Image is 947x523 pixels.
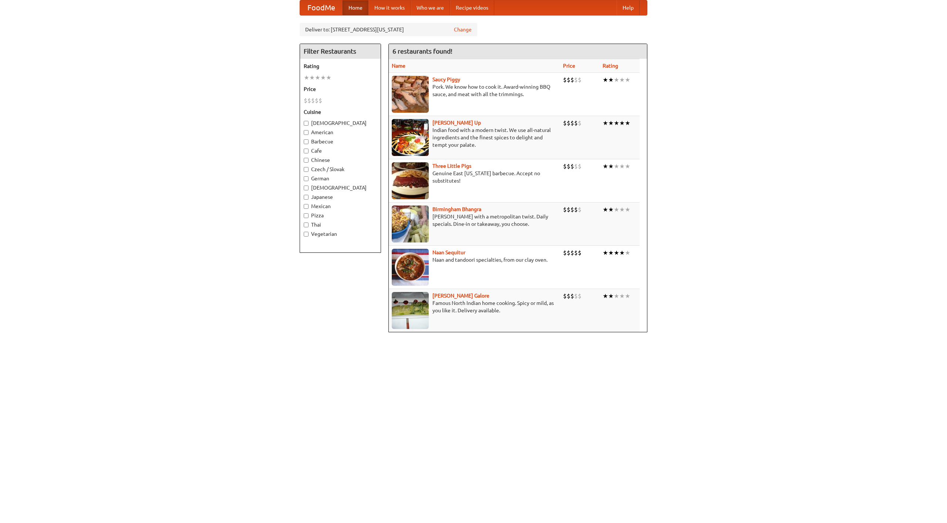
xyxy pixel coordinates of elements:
[608,162,614,170] li: ★
[392,206,429,242] img: bhangra.jpg
[304,121,309,126] input: [DEMOGRAPHIC_DATA]
[392,83,557,98] p: Pork. We know how to cook it. Award-winning BBQ sauce, and meat with all the trimmings.
[603,206,608,214] li: ★
[608,292,614,300] li: ★
[304,74,309,82] li: ★
[319,96,322,105] li: $
[603,76,608,84] li: ★
[304,176,309,181] input: German
[432,249,465,255] a: Naan Sequitur
[619,292,625,300] li: ★
[625,206,630,214] li: ★
[411,0,450,15] a: Who we are
[603,63,618,69] a: Rating
[625,292,630,300] li: ★
[614,249,619,257] li: ★
[574,119,578,127] li: $
[619,206,625,214] li: ★
[450,0,494,15] a: Recipe videos
[304,203,377,210] label: Mexican
[625,249,630,257] li: ★
[432,120,481,126] b: [PERSON_NAME] Up
[578,76,582,84] li: $
[304,130,309,135] input: American
[578,119,582,127] li: $
[304,129,377,136] label: American
[392,126,557,149] p: Indian food with a modern twist. We use all-natural ingredients and the finest spices to delight ...
[392,249,429,286] img: naansequitur.jpg
[567,162,570,170] li: $
[326,74,331,82] li: ★
[304,167,309,172] input: Czech / Slovak
[603,249,608,257] li: ★
[304,139,309,144] input: Barbecue
[574,162,578,170] li: $
[567,119,570,127] li: $
[304,147,377,154] label: Cafe
[608,249,614,257] li: ★
[567,292,570,300] li: $
[343,0,368,15] a: Home
[570,292,574,300] li: $
[563,162,567,170] li: $
[563,76,567,84] li: $
[567,76,570,84] li: $
[392,213,557,228] p: [PERSON_NAME] with a metropolitan twist. Daily specials. Dine-in or takeaway, you choose.
[570,76,574,84] li: $
[368,0,411,15] a: How it works
[578,162,582,170] li: $
[570,119,574,127] li: $
[563,249,567,257] li: $
[304,62,377,70] h5: Rating
[304,85,377,93] h5: Price
[392,119,429,156] img: curryup.jpg
[625,119,630,127] li: ★
[307,96,311,105] li: $
[619,76,625,84] li: ★
[300,0,343,15] a: FoodMe
[603,119,608,127] li: ★
[619,249,625,257] li: ★
[392,76,429,113] img: saucy.jpg
[311,96,315,105] li: $
[570,249,574,257] li: $
[304,158,309,163] input: Chinese
[614,292,619,300] li: ★
[608,206,614,214] li: ★
[570,206,574,214] li: $
[432,293,489,299] a: [PERSON_NAME] Galore
[578,292,582,300] li: $
[603,162,608,170] li: ★
[603,292,608,300] li: ★
[304,156,377,164] label: Chinese
[392,170,557,184] p: Genuine East [US_STATE] barbecue. Accept no substitutes!
[304,232,309,237] input: Vegetarian
[578,249,582,257] li: $
[617,0,640,15] a: Help
[608,76,614,84] li: ★
[392,256,557,264] p: Naan and tandoori specialties, from our clay oven.
[563,119,567,127] li: $
[574,206,578,214] li: $
[432,206,481,212] a: Birmingham Bhangra
[304,166,377,173] label: Czech / Slovak
[619,162,625,170] li: ★
[432,163,471,169] a: Three Little Pigs
[304,195,309,200] input: Japanese
[315,96,319,105] li: $
[309,74,315,82] li: ★
[300,23,477,36] div: Deliver to: [STREET_ADDRESS][US_STATE]
[304,193,377,201] label: Japanese
[625,76,630,84] li: ★
[304,149,309,153] input: Cafe
[432,77,460,82] a: Saucy Piggy
[304,212,377,219] label: Pizza
[619,119,625,127] li: ★
[392,48,452,55] ng-pluralize: 6 restaurants found!
[570,162,574,170] li: $
[304,186,309,190] input: [DEMOGRAPHIC_DATA]
[563,206,567,214] li: $
[304,230,377,238] label: Vegetarian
